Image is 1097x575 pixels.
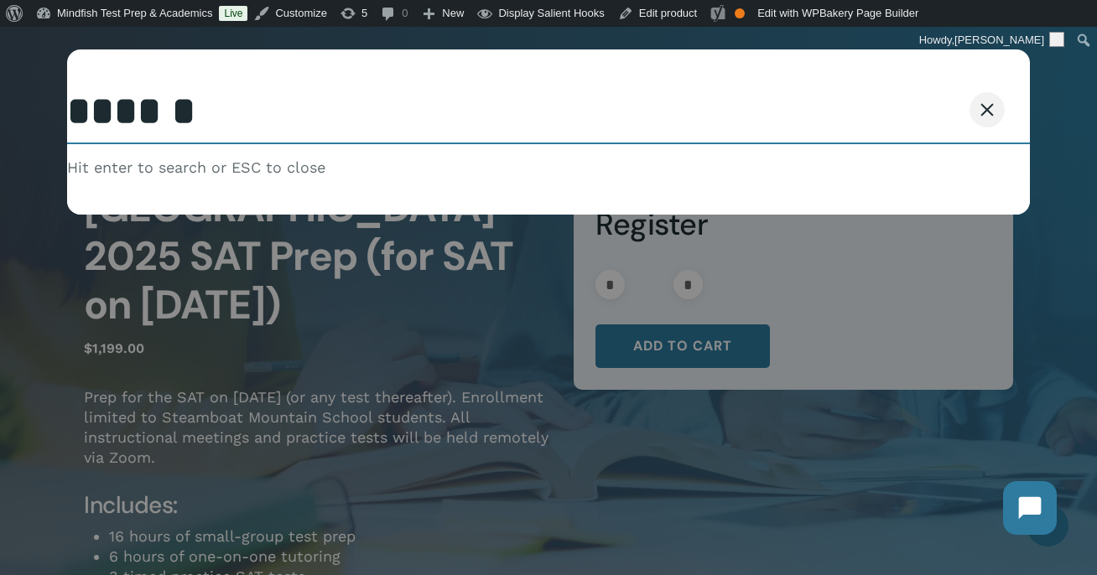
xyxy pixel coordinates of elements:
[84,184,548,329] h1: [GEOGRAPHIC_DATA] – 2025 SAT Prep (for SAT on [DATE])
[219,6,247,21] a: Live
[67,80,1030,144] input: Search
[986,464,1074,552] iframe: Chatbot
[109,547,548,567] li: 6 hours of one-on-one tutoring
[630,270,668,299] input: Product quantity
[109,526,548,547] li: 16 hours of small-group test prep
[595,205,991,244] h3: Register
[735,8,745,18] div: OK
[84,340,92,356] span: $
[595,324,770,368] button: Add to cart
[913,27,1071,54] a: Howdy,
[84,490,548,521] h4: Includes:
[84,340,144,356] bdi: 1,199.00
[954,34,1044,46] span: [PERSON_NAME]
[84,387,548,490] p: Prep for the SAT on [DATE] (or any test thereafter). Enrollment limited to Steamboat Mountain Sch...
[67,158,325,178] span: Hit enter to search or ESC to close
